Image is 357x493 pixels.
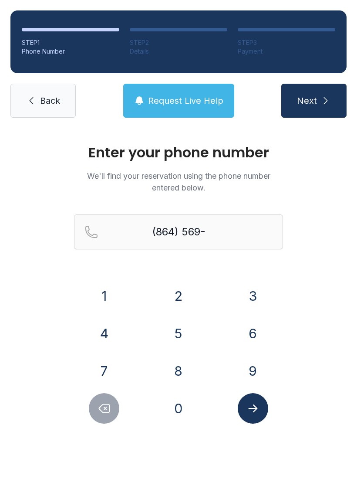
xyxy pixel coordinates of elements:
button: 1 [89,281,119,311]
div: STEP 1 [22,38,119,47]
div: Phone Number [22,47,119,56]
div: Payment [238,47,335,56]
button: 6 [238,318,268,349]
button: Submit lookup form [238,393,268,424]
span: Back [40,95,60,107]
button: 0 [163,393,194,424]
button: 2 [163,281,194,311]
input: Reservation phone number [74,214,283,249]
button: 8 [163,356,194,386]
button: 5 [163,318,194,349]
div: STEP 3 [238,38,335,47]
div: STEP 2 [130,38,227,47]
h1: Enter your phone number [74,146,283,160]
button: Delete number [89,393,119,424]
button: 4 [89,318,119,349]
span: Request Live Help [148,95,223,107]
p: We'll find your reservation using the phone number entered below. [74,170,283,194]
button: 3 [238,281,268,311]
span: Next [297,95,317,107]
button: 7 [89,356,119,386]
button: 9 [238,356,268,386]
div: Details [130,47,227,56]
